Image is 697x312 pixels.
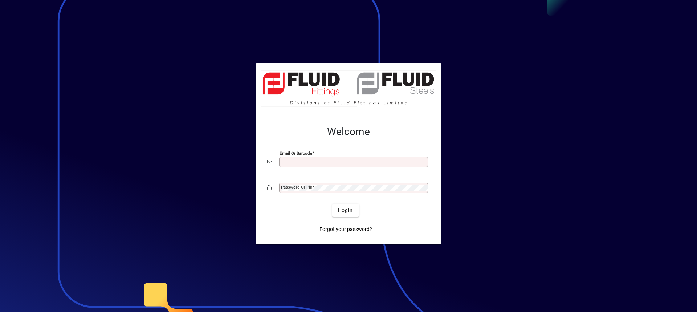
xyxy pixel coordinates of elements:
[332,204,359,217] button: Login
[319,226,372,233] span: Forgot your password?
[317,223,375,236] a: Forgot your password?
[338,207,353,214] span: Login
[267,126,430,138] h2: Welcome
[280,151,312,156] mat-label: Email or Barcode
[281,185,312,190] mat-label: Password or Pin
